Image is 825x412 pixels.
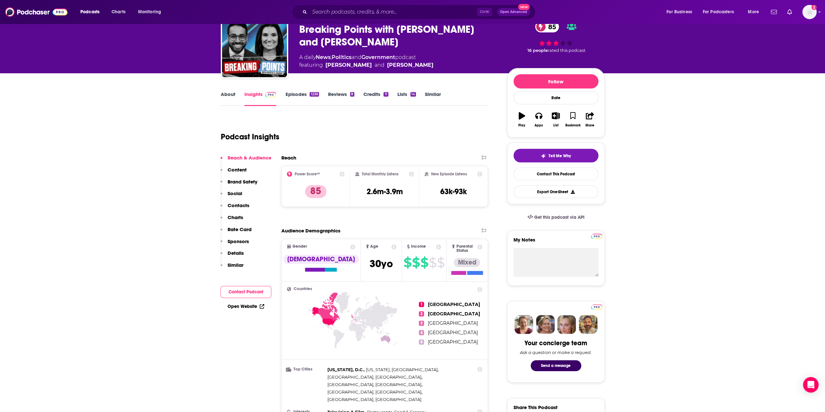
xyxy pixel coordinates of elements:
[397,91,416,106] a: Lists14
[513,237,598,248] label: My Notes
[513,91,598,104] div: Rate
[285,91,319,106] a: Episodes1236
[412,257,420,268] span: $
[361,54,395,60] a: Government
[228,155,271,161] p: Reach & Audience
[220,250,244,262] button: Details
[5,6,67,18] img: Podchaser - Follow, Share and Rate Podcasts
[220,286,271,298] button: Contact Podcast
[221,91,235,106] a: About
[283,255,359,264] div: [DEMOGRAPHIC_DATA]
[420,257,428,268] span: $
[535,124,543,127] div: Apps
[220,214,243,226] button: Charts
[428,311,480,317] span: [GEOGRAPHIC_DATA]
[419,330,424,335] span: 4
[325,61,372,69] div: [PERSON_NAME]
[579,315,597,334] img: Jon Profile
[281,155,296,161] h2: Reach
[228,262,243,268] p: Similar
[768,6,779,18] a: Show notifications dropdown
[522,209,590,225] a: Get this podcast via API
[295,172,320,176] h2: Power Score™
[387,61,433,69] div: [PERSON_NAME]
[429,257,436,268] span: $
[534,215,584,220] span: Get this podcast via API
[327,381,422,388] span: ,
[363,91,388,106] a: Credits11
[310,7,477,17] input: Search podcasts, credits, & more...
[332,54,351,60] a: Politics
[112,7,125,17] span: Charts
[310,92,319,97] div: 1236
[666,7,692,17] span: For Business
[327,397,421,402] span: [GEOGRAPHIC_DATA], [GEOGRAPHIC_DATA]
[437,257,444,268] span: $
[220,226,252,238] button: Rate Card
[536,315,555,334] img: Barbara Profile
[221,132,279,142] h1: Podcast Insights
[428,301,480,307] span: [GEOGRAPHIC_DATA]
[265,92,277,97] img: Podchaser Pro
[362,172,398,176] h2: Total Monthly Listens
[748,7,759,17] span: More
[547,108,564,131] button: List
[743,7,767,17] button: open menu
[222,12,287,77] a: Breaking Points with Krystal and Saagar
[513,168,598,180] a: Contact This Podcast
[428,320,477,326] span: [GEOGRAPHIC_DATA]
[425,91,441,106] a: Similar
[331,54,332,60] span: ,
[518,4,530,10] span: New
[802,5,817,19] button: Show profile menu
[327,389,421,394] span: [GEOGRAPHIC_DATA], [GEOGRAPHIC_DATA]
[80,7,100,17] span: Podcasts
[298,5,542,19] div: Search podcasts, credits, & more...
[513,185,598,198] button: Export One-Sheet
[565,124,580,127] div: Bookmark
[220,262,243,274] button: Similar
[548,48,585,53] span: rated this podcast
[431,172,467,176] h2: New Episode Listens
[228,214,243,220] p: Charts
[520,350,592,355] div: Ask a question or make a request.
[220,155,271,167] button: Reach & Audience
[327,374,421,380] span: [GEOGRAPHIC_DATA], [GEOGRAPHIC_DATA]
[591,234,602,239] img: Podchaser Pro
[228,238,249,244] p: Sponsors
[527,48,548,53] span: 16 people
[294,287,312,291] span: Countries
[281,228,340,234] h2: Audience Demographics
[327,367,364,372] span: [US_STATE], D.C.
[513,149,598,162] button: tell me why sparkleTell Me Why
[811,5,817,10] svg: Add a profile image
[316,54,331,60] a: News
[703,7,734,17] span: For Podcasters
[591,233,602,239] a: Pro website
[220,179,257,191] button: Brand Safety
[366,366,439,373] span: ,
[370,257,393,270] span: 30 yo
[305,185,326,198] p: 85
[244,91,277,106] a: InsightsPodchaser Pro
[327,388,422,396] span: ,
[327,382,421,387] span: [GEOGRAPHIC_DATA], [GEOGRAPHIC_DATA]
[138,7,161,17] span: Monitoring
[524,339,587,347] div: Your concierge team
[518,124,525,127] div: Play
[351,54,361,60] span: and
[134,7,170,17] button: open menu
[454,258,480,267] div: Mixed
[419,321,424,326] span: 3
[542,21,559,32] span: 85
[530,108,547,131] button: Apps
[366,187,403,196] h3: 2.6m-3.9m
[497,8,530,16] button: Open AdvancedNew
[327,373,422,381] span: ,
[500,10,527,14] span: Open Advanced
[350,92,354,97] div: 8
[107,7,129,17] a: Charts
[228,179,257,185] p: Brand Safety
[581,108,598,131] button: Share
